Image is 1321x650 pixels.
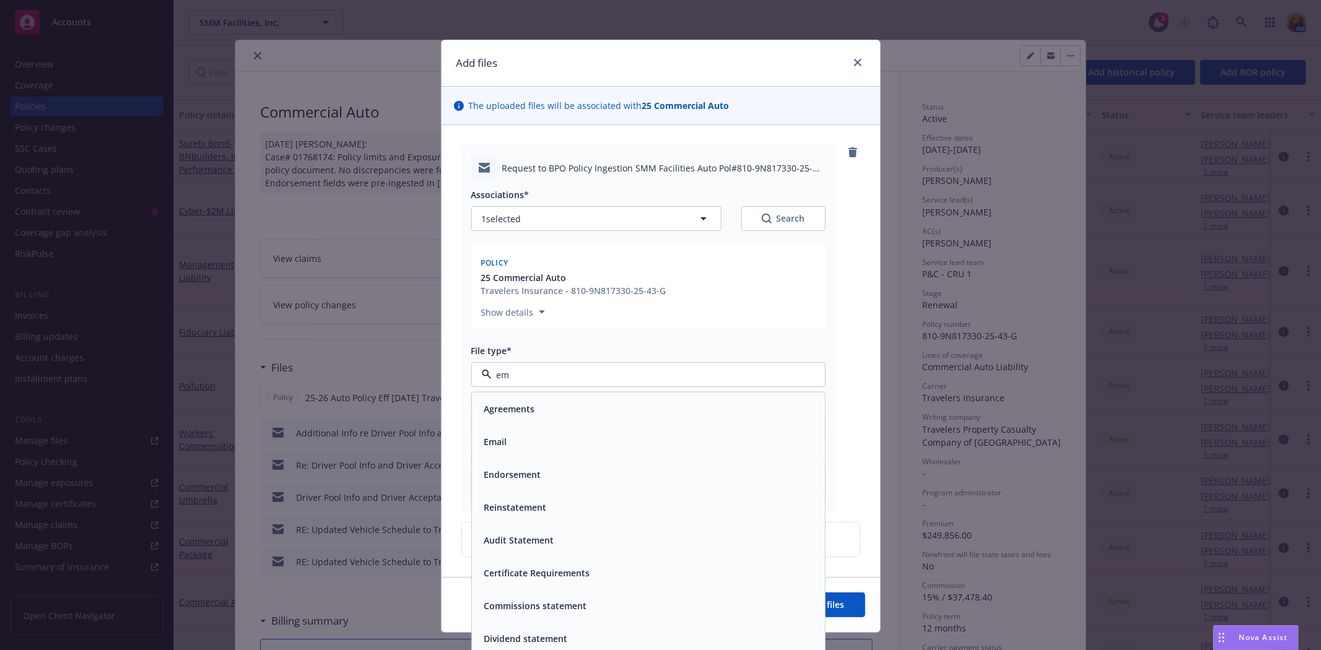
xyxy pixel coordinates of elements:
[484,566,590,579] button: Certificate Requirements
[1213,625,1299,650] button: Nova Assist
[484,435,507,448] button: Email
[461,522,860,557] div: Upload new files
[1214,626,1229,649] div: Drag to move
[484,534,554,547] button: Audit Statement
[492,368,800,381] input: Filter by keyword
[484,468,541,481] button: Endorsement
[484,402,535,415] button: Agreements
[484,501,547,514] button: Reinstatement
[1239,632,1288,643] span: Nova Assist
